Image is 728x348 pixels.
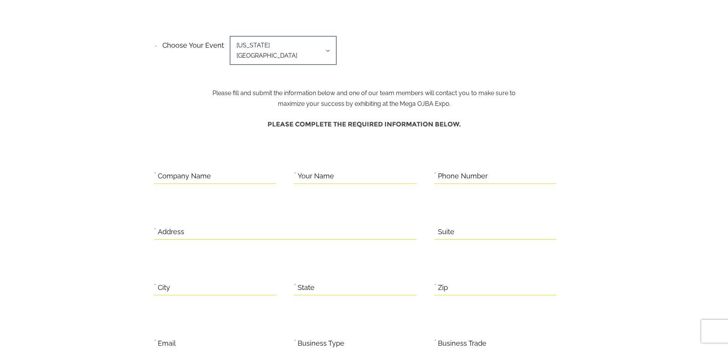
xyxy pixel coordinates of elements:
[298,170,334,182] label: Your Name
[438,226,454,238] label: Suite
[206,39,522,109] p: Please fill and submit the information below and one of our team members will contact you to make...
[438,282,448,294] label: Zip
[230,36,337,65] span: [US_STATE][GEOGRAPHIC_DATA]
[438,170,488,182] label: Phone Number
[298,282,315,294] label: State
[158,226,184,238] label: Address
[158,35,224,52] label: Choose your event
[154,117,574,132] h4: Please complete the required information below.
[158,282,170,294] label: City
[158,170,211,182] label: Company Name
